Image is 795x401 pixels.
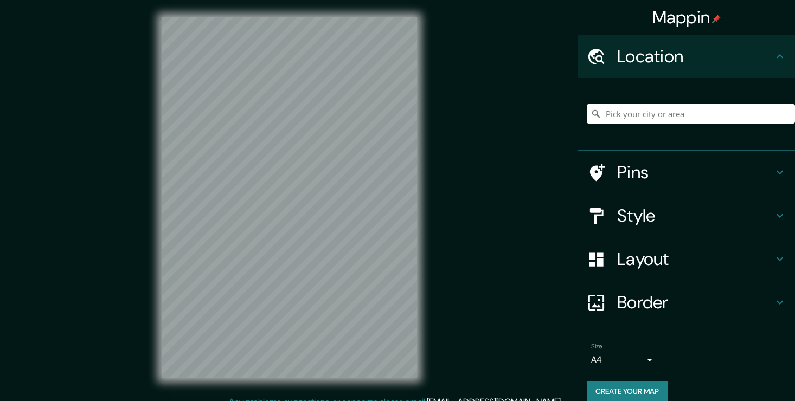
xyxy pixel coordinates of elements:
h4: Style [617,205,773,227]
div: Pins [578,151,795,194]
h4: Location [617,46,773,67]
div: A4 [591,351,656,368]
h4: Mappin [652,7,721,28]
h4: Border [617,292,773,313]
div: Location [578,35,795,78]
div: Layout [578,237,795,281]
img: pin-icon.png [712,15,721,23]
div: Style [578,194,795,237]
div: Border [578,281,795,324]
h4: Layout [617,248,773,270]
input: Pick your city or area [587,104,795,124]
canvas: Map [162,17,417,378]
h4: Pins [617,161,773,183]
label: Size [591,342,602,351]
